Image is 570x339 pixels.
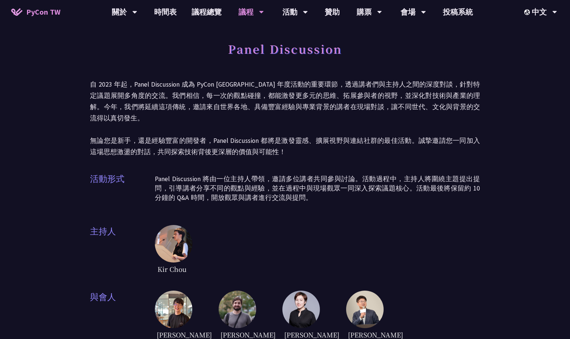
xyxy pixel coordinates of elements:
img: TicaLin.61491bf.png [282,291,320,328]
img: DongheeNa.093fe47.jpeg [155,291,192,328]
span: 活動形式 [90,172,155,210]
a: PyCon TW [4,3,68,21]
span: Kir Chou [155,262,189,276]
span: 主持人 [90,225,155,276]
span: PyCon TW [26,6,60,18]
img: Home icon of PyCon TW 2025 [11,8,22,16]
img: Locale Icon [524,9,532,15]
p: 自 2023 年起，Panel Discussion 成為 PyCon [GEOGRAPHIC_DATA] 年度活動的重要環節，透過講者們與主持人之間的深度對談，針對特定議題展開多角度的交流。我... [90,79,480,157]
img: Sebasti%C3%A1nRam%C3%ADrez.1365658.jpeg [219,291,256,328]
img: Kir Chou [155,225,192,262]
p: Panel Discussion 將由一位主持人帶領，邀請多位講者共同參與討論。活動過程中，主持人將圍繞主題提出提問，引導講者分享不同的觀點與經驗，並在過程中與現場觀眾一同深入探索議題核心。活動... [155,174,480,202]
img: YCChen.e5e7a43.jpg [346,291,384,328]
h1: Panel Discussion [228,37,342,60]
